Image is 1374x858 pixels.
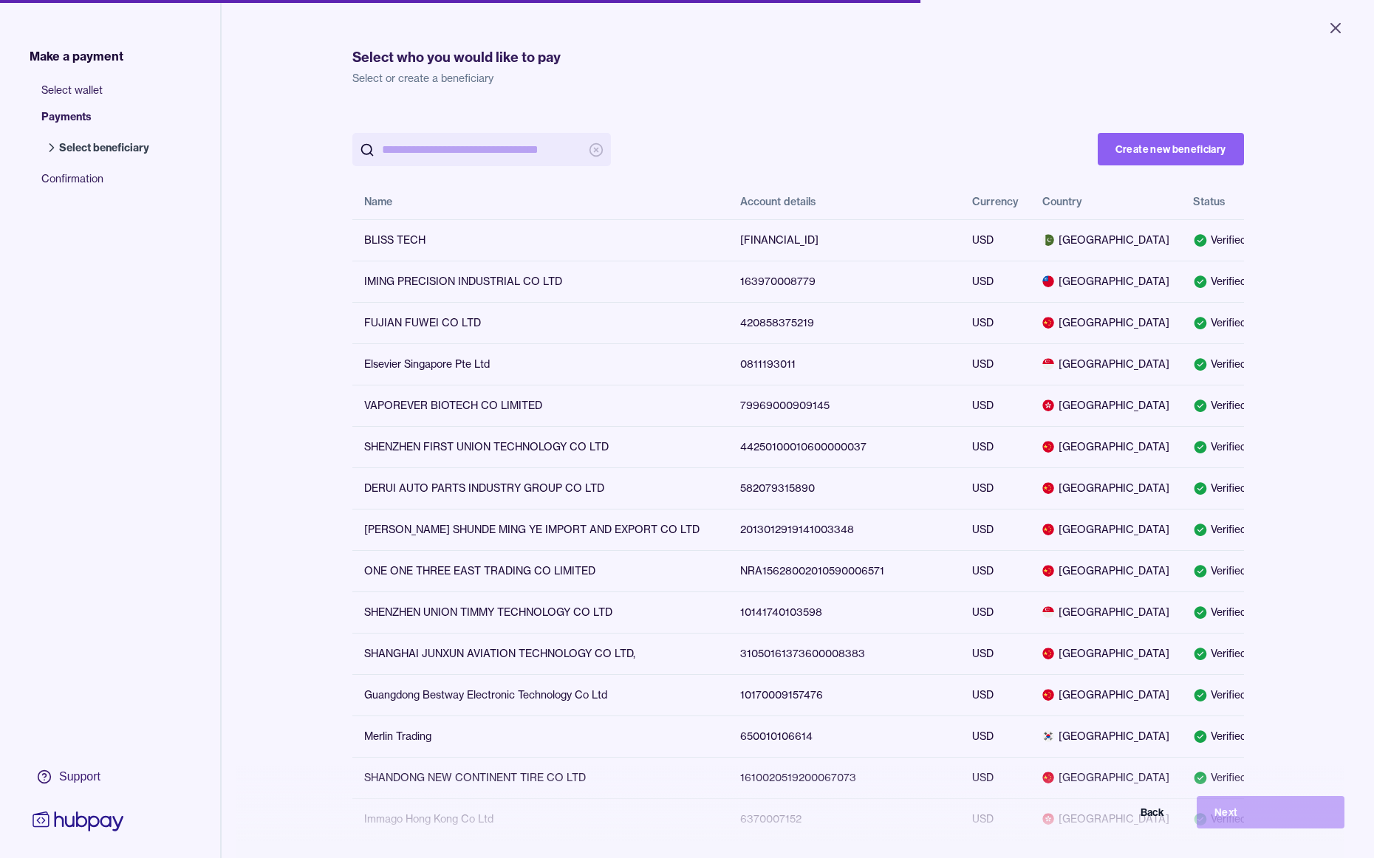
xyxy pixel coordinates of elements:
[364,729,717,744] div: Merlin Trading
[1098,133,1244,165] button: Create new beneficiary
[364,274,717,289] div: IMING PRECISION INDUSTRIAL CO LTD
[960,261,1030,302] td: USD
[1042,357,1169,371] span: [GEOGRAPHIC_DATA]
[1309,12,1362,44] button: Close
[960,343,1030,385] td: USD
[1193,481,1246,495] div: Verified
[364,481,717,495] div: DERUI AUTO PARTS INDUSTRY GROUP CO LTD
[728,184,960,219] th: Account details
[728,633,960,674] td: 31050161373600008383
[1193,357,1246,371] div: Verified
[960,509,1030,550] td: USD
[728,715,960,757] td: 650010106614
[30,761,127,792] a: Support
[960,715,1030,757] td: USD
[1193,729,1246,744] div: Verified
[728,467,960,509] td: 582079315890
[1042,729,1169,744] span: [GEOGRAPHIC_DATA]
[728,343,960,385] td: 0811193011
[728,550,960,591] td: NRA15628002010590006571
[352,47,1244,68] h1: Select who you would like to pay
[728,591,960,633] td: 10141740103598
[1042,687,1169,702] span: [GEOGRAPHIC_DATA]
[1042,605,1169,620] span: [GEOGRAPHIC_DATA]
[364,563,717,578] div: ONE ONE THREE EAST TRADING CO LIMITED
[59,140,149,155] span: Select beneficiary
[364,398,717,413] div: VAPOREVER BIOTECH CO LIMITED
[41,109,164,136] span: Payments
[960,219,1030,261] td: USD
[728,302,960,343] td: 420858375219
[960,184,1030,219] th: Currency
[1193,687,1246,702] div: Verified
[728,509,960,550] td: 2013012919141003348
[364,646,717,661] div: SHANGHAI JUNXUN AVIATION TECHNOLOGY CO LTD,
[960,550,1030,591] td: USD
[1042,398,1169,413] span: [GEOGRAPHIC_DATA]
[1193,274,1246,289] div: Verified
[1193,439,1246,454] div: Verified
[1042,481,1169,495] span: [GEOGRAPHIC_DATA]
[1042,439,1169,454] span: [GEOGRAPHIC_DATA]
[1193,646,1246,661] div: Verified
[960,674,1030,715] td: USD
[1042,233,1169,247] span: [GEOGRAPHIC_DATA]
[364,233,717,247] div: BLISS TECH
[1042,522,1169,537] span: [GEOGRAPHIC_DATA]
[1193,233,1246,247] div: Verified
[1042,563,1169,578] span: [GEOGRAPHIC_DATA]
[1042,315,1169,330] span: [GEOGRAPHIC_DATA]
[960,385,1030,426] td: USD
[1030,184,1181,219] th: Country
[728,385,960,426] td: 79969000909145
[960,467,1030,509] td: USD
[1034,796,1182,828] button: Back
[1193,398,1246,413] div: Verified
[364,770,717,785] div: SHANDONG NEW CONTINENT TIRE CO LTD
[59,769,100,785] div: Support
[728,219,960,261] td: [FINANCIAL_ID]
[960,633,1030,674] td: USD
[1193,605,1246,620] div: Verified
[728,757,960,798] td: 1610020519200067073
[364,605,717,620] div: SHENZHEN UNION TIMMY TECHNOLOGY CO LTD
[364,687,717,702] div: Guangdong Bestway Electronic Technology Co Ltd
[728,426,960,467] td: 44250100010600000037
[960,591,1030,633] td: USD
[1193,563,1246,578] div: Verified
[352,184,728,219] th: Name
[364,522,717,537] div: [PERSON_NAME] SHUNDE MING YE IMPORT AND EXPORT CO LTD
[364,315,717,330] div: FUJIAN FUWEI CO LTD
[364,357,717,371] div: Elsevier Singapore Pte Ltd
[1181,184,1258,219] th: Status
[960,757,1030,798] td: USD
[30,47,123,65] span: Make a payment
[960,302,1030,343] td: USD
[1042,646,1169,661] span: [GEOGRAPHIC_DATA]
[728,674,960,715] td: 10170009157476
[41,83,164,109] span: Select wallet
[728,261,960,302] td: 163970008779
[41,171,164,198] span: Confirmation
[1193,522,1246,537] div: Verified
[1042,770,1169,785] span: [GEOGRAPHIC_DATA]
[1193,315,1246,330] div: Verified
[1193,770,1246,785] div: Verified
[1042,274,1169,289] span: [GEOGRAPHIC_DATA]
[364,439,717,454] div: SHENZHEN FIRST UNION TECHNOLOGY CO LTD
[960,426,1030,467] td: USD
[352,71,1244,86] p: Select or create a beneficiary
[382,133,581,166] input: search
